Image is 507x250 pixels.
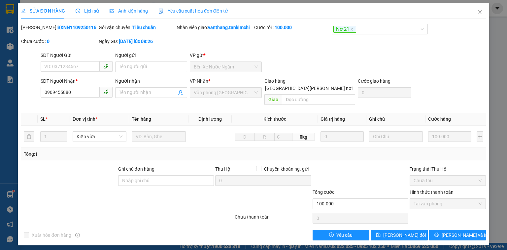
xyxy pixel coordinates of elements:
[99,38,175,45] div: Ngày GD:
[383,231,426,239] span: [PERSON_NAME] đổi
[442,231,488,239] span: [PERSON_NAME] và In
[358,87,411,98] input: Cước giao hàng
[321,116,345,122] span: Giá trị hàng
[110,8,148,14] span: Ảnh kiện hàng
[410,165,486,173] div: Trạng thái Thu Hộ
[110,9,114,13] span: picture
[178,90,183,95] span: user-add
[190,52,262,59] div: VP gửi
[73,116,97,122] span: Đơn vị tính
[234,213,312,225] div: Chưa thanh toán
[75,233,80,237] span: info-circle
[292,133,315,141] span: 0kg
[371,230,428,240] button: save[PERSON_NAME] đổi
[21,24,97,31] div: [PERSON_NAME]:
[313,189,334,195] span: Tổng cước
[194,88,258,98] span: Văn phòng Đà Nẵng
[76,9,80,13] span: clock-circle
[477,10,483,15] span: close
[77,132,123,142] span: Kiện vừa
[21,38,97,45] div: Chưa cước :
[132,25,156,30] b: Tiêu chuẩn
[215,166,230,172] span: Thu Hộ
[119,39,153,44] b: [DATE] lúc 08:26
[29,231,74,239] span: Xuất hóa đơn hàng
[118,166,154,172] label: Ghi chú đơn hàng
[115,52,187,59] div: Người gửi
[21,8,65,14] span: SỬA ĐƠN HÀNG
[158,9,164,14] img: icon
[41,77,113,85] div: SĐT Người Nhận
[429,230,486,240] button: printer[PERSON_NAME] và In
[194,62,258,72] span: Bến Xe Nước Ngầm
[261,165,311,173] span: Chuyển khoản ng. gửi
[254,133,275,141] input: R
[274,133,292,141] input: C
[275,25,292,30] b: 100.000
[434,232,439,238] span: printer
[264,94,282,105] span: Giao
[177,24,253,31] div: Nhân viên giao:
[414,176,482,186] span: Chưa thu
[477,131,483,142] button: plus
[190,78,208,84] span: VP Nhận
[103,89,109,95] span: phone
[24,150,196,158] div: Tổng: 1
[366,113,426,126] th: Ghi chú
[471,3,489,22] button: Close
[428,131,471,142] input: 0
[254,24,330,31] div: Cước rồi :
[21,9,26,13] span: edit
[264,78,286,84] span: Giao hàng
[115,77,187,85] div: Người nhận
[132,116,151,122] span: Tên hàng
[282,94,355,105] input: Dọc đường
[428,116,451,122] span: Cước hàng
[336,231,353,239] span: Yêu cầu
[333,26,356,33] span: Nơ 21
[24,131,34,142] button: delete
[376,232,381,238] span: save
[158,8,228,14] span: Yêu cầu xuất hóa đơn điện tử
[358,78,390,84] label: Cước giao hàng
[329,232,334,238] span: exclamation-circle
[40,116,46,122] span: SL
[118,175,214,186] input: Ghi chú đơn hàng
[263,116,286,122] span: Kích thước
[410,189,454,195] label: Hình thức thanh toán
[313,230,370,240] button: exclamation-circleYêu cầu
[76,8,99,14] span: Lịch sử
[47,39,50,44] b: 0
[103,63,109,69] span: phone
[99,24,175,31] div: Gói vận chuyển:
[350,28,354,31] span: close
[414,199,482,209] span: Tại văn phòng
[57,25,96,30] b: BXNN1109250116
[208,25,250,30] b: vanthang.tankimchi
[235,133,255,141] input: D
[132,131,186,142] input: VD: Bàn, Ghế
[41,52,113,59] div: SĐT Người Gửi
[262,85,355,92] span: [GEOGRAPHIC_DATA][PERSON_NAME] nơi
[321,131,364,142] input: 0
[198,116,222,122] span: Định lượng
[369,131,423,142] input: Ghi Chú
